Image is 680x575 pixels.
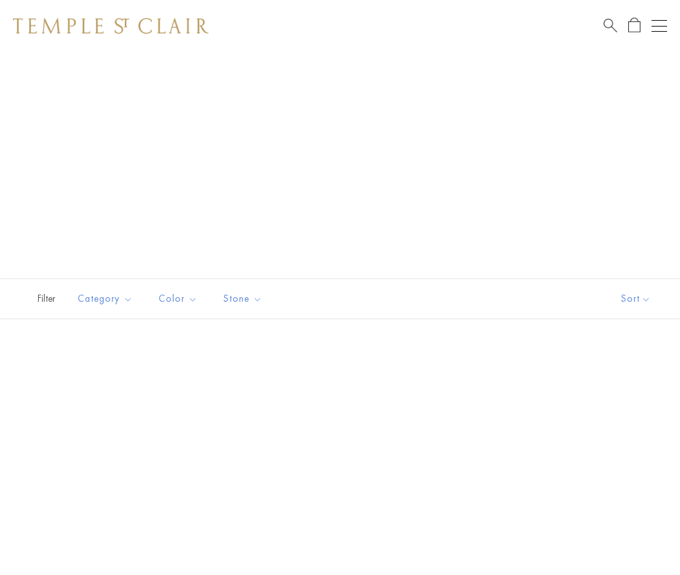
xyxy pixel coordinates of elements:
[71,291,142,307] span: Category
[214,284,272,313] button: Stone
[152,291,207,307] span: Color
[13,18,209,34] img: Temple St. Clair
[68,284,142,313] button: Category
[149,284,207,313] button: Color
[604,17,617,34] a: Search
[592,279,680,319] button: Show sort by
[628,17,640,34] a: Open Shopping Bag
[652,18,667,34] button: Open navigation
[217,291,272,307] span: Stone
